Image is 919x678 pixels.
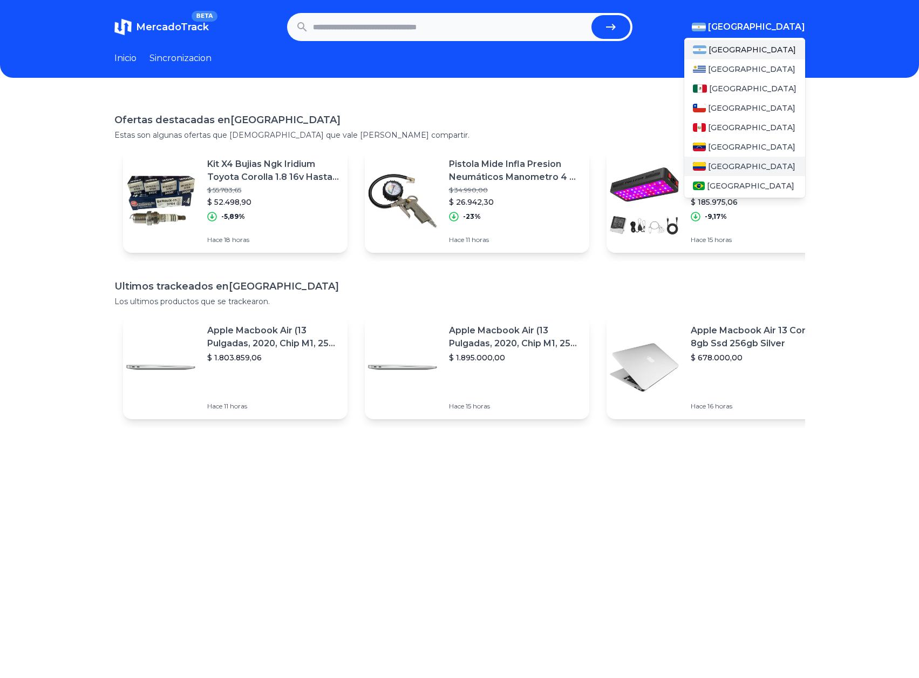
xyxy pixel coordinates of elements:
p: $ 1.803.859,06 [207,352,339,363]
p: $ 55.783,65 [207,186,339,194]
p: $ 185.975,06 [691,197,822,207]
a: Brasil[GEOGRAPHIC_DATA] [684,176,805,196]
p: -5,89% [221,212,245,221]
span: [GEOGRAPHIC_DATA] [708,122,795,133]
a: Featured imageApple Macbook Air 13 Core I5 8gb Ssd 256gb Silver$ 678.000,00Hace 16 horas [607,315,831,419]
p: -23% [463,212,481,221]
a: Venezuela[GEOGRAPHIC_DATA] [684,137,805,157]
img: Argentina [692,23,706,31]
p: Apple Macbook Air (13 Pulgadas, 2020, Chip M1, 256 Gb De Ssd, 8 Gb De Ram) - Plata [207,324,339,350]
img: Uruguay [693,65,706,73]
a: Featured image[PERSON_NAME] Para Crecimiento De Planta Phlizon Newest 600w Led$ 204.755,38$ 185.9... [607,149,831,253]
span: [GEOGRAPHIC_DATA] [708,21,805,33]
a: Uruguay[GEOGRAPHIC_DATA] [684,59,805,79]
img: MercadoTrack [114,18,132,36]
img: Chile [693,104,706,112]
img: Peru [693,123,706,132]
a: Featured imagePistola Mide Infla Presion Neumáticos Manometro 4 En 1$ 34.990,00$ 26.942,30-23%Hac... [365,149,589,253]
img: Featured image [607,163,682,239]
img: Mexico [693,84,707,93]
p: Hace 11 horas [207,402,339,411]
span: [GEOGRAPHIC_DATA] [708,64,795,75]
p: $ 34.990,00 [449,186,581,194]
a: Featured imageApple Macbook Air (13 Pulgadas, 2020, Chip M1, 256 Gb De Ssd, 8 Gb De Ram) - Plata$... [365,315,589,419]
img: Featured image [365,163,440,239]
a: Featured imageKit X4 Bujias Ngk Iridium Toyota Corolla 1.8 16v Hasta 2011$ 55.783,65$ 52.498,90-5... [123,149,348,253]
p: $ 1.895.000,00 [449,352,581,363]
img: Venezuela [693,143,706,151]
span: BETA [192,11,217,22]
p: Hace 11 horas [449,236,581,244]
p: $ 678.000,00 [691,352,822,363]
h1: Ofertas destacadas en [GEOGRAPHIC_DATA] [114,112,805,127]
img: Brasil [693,182,705,190]
span: [GEOGRAPHIC_DATA] [708,161,795,172]
a: Mexico[GEOGRAPHIC_DATA] [684,79,805,98]
span: MercadoTrack [136,21,209,33]
h1: Ultimos trackeados en [GEOGRAPHIC_DATA] [114,279,805,294]
a: Inicio [114,52,137,65]
p: Hace 18 horas [207,236,339,244]
span: [GEOGRAPHIC_DATA] [709,44,796,55]
p: Los ultimos productos que se trackearon. [114,296,805,307]
span: [GEOGRAPHIC_DATA] [708,142,795,152]
button: [GEOGRAPHIC_DATA] [692,21,805,33]
p: -9,17% [705,212,727,221]
span: [GEOGRAPHIC_DATA] [707,180,794,191]
p: Hace 15 horas [691,236,822,244]
a: Featured imageApple Macbook Air (13 Pulgadas, 2020, Chip M1, 256 Gb De Ssd, 8 Gb De Ram) - Plata$... [123,315,348,419]
img: Featured image [123,163,199,239]
p: Hace 15 horas [449,402,581,411]
p: Apple Macbook Air 13 Core I5 8gb Ssd 256gb Silver [691,324,822,350]
a: Colombia[GEOGRAPHIC_DATA] [684,157,805,176]
img: Featured image [365,330,440,405]
p: $ 26.942,30 [449,197,581,207]
span: [GEOGRAPHIC_DATA] [709,83,797,94]
span: [GEOGRAPHIC_DATA] [708,103,795,113]
p: Kit X4 Bujias Ngk Iridium Toyota Corolla 1.8 16v Hasta 2011 [207,158,339,184]
p: Pistola Mide Infla Presion Neumáticos Manometro 4 En 1 [449,158,581,184]
p: $ 52.498,90 [207,197,339,207]
a: Chile[GEOGRAPHIC_DATA] [684,98,805,118]
a: Argentina[GEOGRAPHIC_DATA] [684,40,805,59]
a: Sincronizacion [149,52,212,65]
p: Hace 16 horas [691,402,822,411]
img: Argentina [693,45,707,54]
img: Colombia [693,162,706,171]
p: Apple Macbook Air (13 Pulgadas, 2020, Chip M1, 256 Gb De Ssd, 8 Gb De Ram) - Plata [449,324,581,350]
img: Featured image [123,330,199,405]
a: Peru[GEOGRAPHIC_DATA] [684,118,805,137]
a: MercadoTrackBETA [114,18,209,36]
p: Estas son algunas ofertas que [DEMOGRAPHIC_DATA] que vale [PERSON_NAME] compartir. [114,130,805,140]
img: Featured image [607,330,682,405]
